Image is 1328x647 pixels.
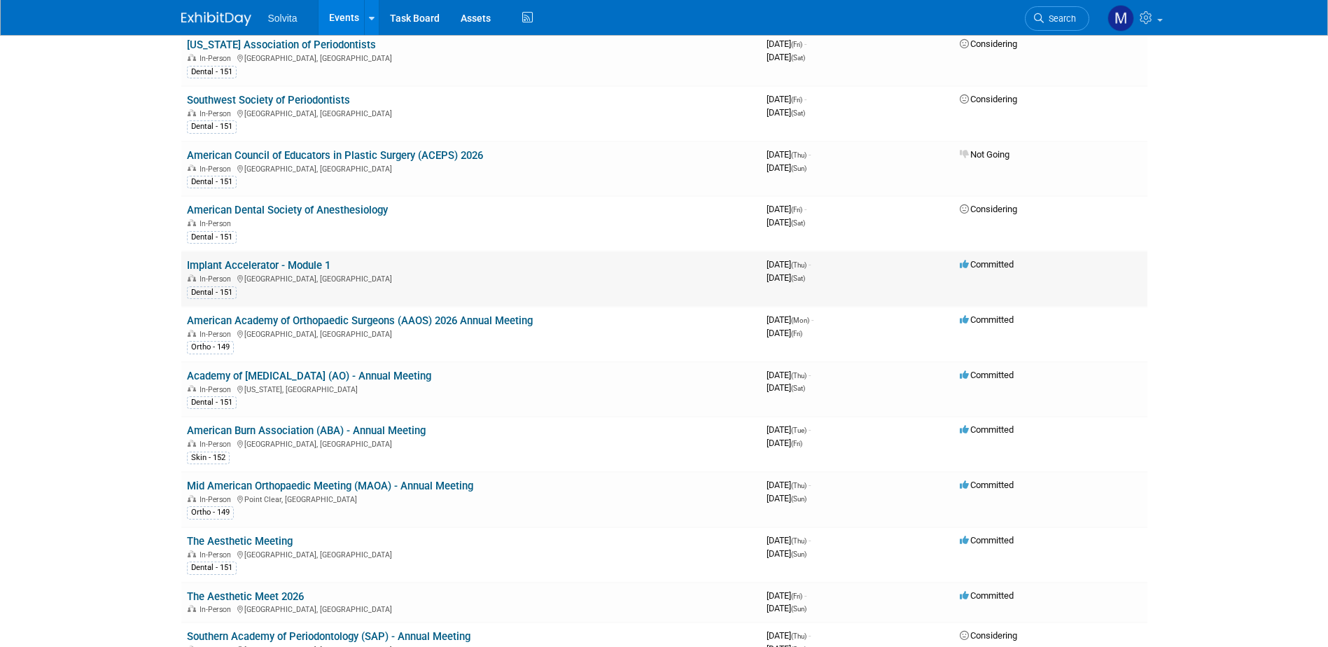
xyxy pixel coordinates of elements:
a: [US_STATE] Association of Periodontists [187,39,376,51]
span: Considering [960,39,1017,49]
span: In-Person [200,109,235,118]
span: In-Person [200,385,235,394]
img: In-Person Event [188,219,196,226]
span: [DATE] [767,424,811,435]
span: Considering [960,630,1017,641]
span: (Thu) [791,261,806,269]
a: American Burn Association (ABA) - Annual Meeting [187,424,426,437]
span: [DATE] [767,370,811,380]
span: [DATE] [767,162,806,173]
div: Dental - 151 [187,396,237,409]
span: - [809,630,811,641]
img: In-Person Event [188,550,196,557]
span: [DATE] [767,39,806,49]
span: - [809,424,811,435]
img: In-Person Event [188,274,196,281]
div: [US_STATE], [GEOGRAPHIC_DATA] [187,383,755,394]
span: In-Person [200,165,235,174]
span: - [809,370,811,380]
span: [DATE] [767,272,805,283]
span: (Sat) [791,219,805,227]
a: American Academy of Orthopaedic Surgeons (AAOS) 2026 Annual Meeting [187,314,533,327]
span: (Thu) [791,372,806,380]
span: (Sun) [791,605,806,613]
a: The Aesthetic Meeting [187,535,293,548]
span: [DATE] [767,259,811,270]
span: - [804,204,806,214]
img: ExhibitDay [181,12,251,26]
span: (Fri) [791,330,802,338]
span: In-Person [200,219,235,228]
span: (Mon) [791,316,809,324]
span: In-Person [200,440,235,449]
span: Committed [960,370,1014,380]
img: In-Person Event [188,495,196,502]
span: [DATE] [767,493,806,503]
a: Southern Academy of Periodontology (SAP) - Annual Meeting [187,630,470,643]
div: [GEOGRAPHIC_DATA], [GEOGRAPHIC_DATA] [187,438,755,449]
span: (Fri) [791,592,802,600]
span: (Sat) [791,384,805,392]
a: Search [1025,6,1089,31]
div: [GEOGRAPHIC_DATA], [GEOGRAPHIC_DATA] [187,272,755,284]
span: In-Person [200,330,235,339]
div: Ortho - 149 [187,341,234,354]
span: - [804,590,806,601]
img: Matthew Burns [1107,5,1134,32]
span: Committed [960,314,1014,325]
span: [DATE] [767,438,802,448]
div: Dental - 151 [187,66,237,78]
span: (Sun) [791,550,806,558]
span: [DATE] [767,217,805,228]
span: (Fri) [791,96,802,104]
span: [DATE] [767,480,811,490]
span: - [809,480,811,490]
span: In-Person [200,495,235,504]
span: Solvita [268,13,298,24]
a: American Dental Society of Anesthesiology [187,204,388,216]
a: Southwest Society of Periodontists [187,94,350,106]
span: [DATE] [767,52,805,62]
img: In-Person Event [188,605,196,612]
span: (Thu) [791,151,806,159]
span: [DATE] [767,149,811,160]
div: Dental - 151 [187,120,237,133]
span: In-Person [200,605,235,614]
div: Ortho - 149 [187,506,234,519]
span: (Thu) [791,482,806,489]
span: (Sat) [791,274,805,282]
div: Skin - 152 [187,452,230,464]
span: (Thu) [791,537,806,545]
img: In-Person Event [188,54,196,61]
div: [GEOGRAPHIC_DATA], [GEOGRAPHIC_DATA] [187,162,755,174]
img: In-Person Event [188,385,196,392]
span: Not Going [960,149,1009,160]
div: Point Clear, [GEOGRAPHIC_DATA] [187,493,755,504]
span: (Sun) [791,495,806,503]
span: [DATE] [767,590,806,601]
div: [GEOGRAPHIC_DATA], [GEOGRAPHIC_DATA] [187,328,755,339]
span: (Sat) [791,109,805,117]
span: Considering [960,94,1017,104]
img: In-Person Event [188,440,196,447]
span: [DATE] [767,314,813,325]
span: (Sat) [791,54,805,62]
div: Dental - 151 [187,286,237,299]
span: [DATE] [767,94,806,104]
a: American Council of Educators in Plastic Surgery (ACEPS) 2026 [187,149,483,162]
span: In-Person [200,274,235,284]
div: Dental - 151 [187,562,237,574]
div: [GEOGRAPHIC_DATA], [GEOGRAPHIC_DATA] [187,107,755,118]
div: Dental - 151 [187,176,237,188]
span: Committed [960,424,1014,435]
span: - [809,535,811,545]
span: [DATE] [767,548,806,559]
span: Committed [960,259,1014,270]
span: (Tue) [791,426,806,434]
div: [GEOGRAPHIC_DATA], [GEOGRAPHIC_DATA] [187,548,755,559]
span: [DATE] [767,328,802,338]
span: Committed [960,480,1014,490]
a: Academy of [MEDICAL_DATA] (AO) - Annual Meeting [187,370,431,382]
span: Search [1044,13,1076,24]
span: (Thu) [791,632,806,640]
